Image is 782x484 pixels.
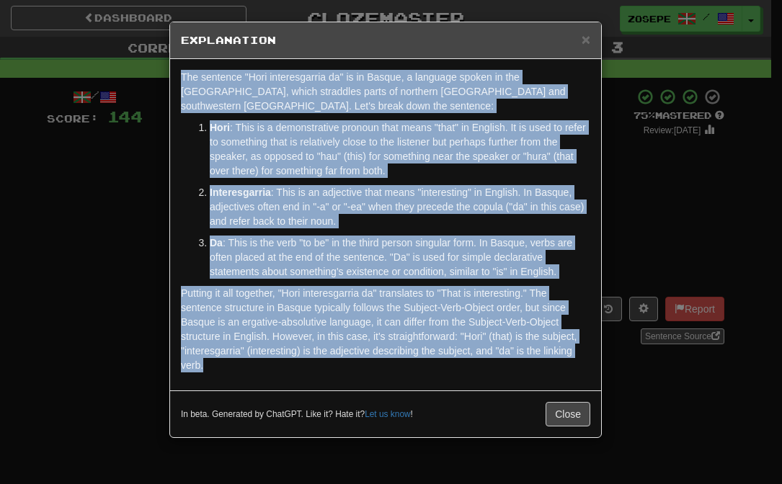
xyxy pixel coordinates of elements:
button: Close [546,402,590,426]
a: Let us know [365,409,410,419]
p: : This is the verb "to be" in the third person singular form. In Basque, verbs are often placed a... [210,236,590,279]
small: In beta. Generated by ChatGPT. Like it? Hate it? ! [181,408,413,421]
p: : This is an adjective that means "interesting" in English. In Basque, adjectives often end in "-... [210,185,590,228]
strong: Da [210,237,223,248]
p: : This is a demonstrative pronoun that means "that" in English. It is used to refer to something ... [210,120,590,178]
h5: Explanation [181,33,590,48]
strong: Interesgarria [210,187,271,198]
span: × [582,31,590,48]
p: Putting it all together, "Hori interesgarria da" translates to "That is interesting." The sentenc... [181,286,590,372]
strong: Hori [210,122,230,133]
p: The sentence "Hori interesgarria da" is in Basque, a language spoken in the [GEOGRAPHIC_DATA], wh... [181,70,590,113]
button: Close [582,32,590,47]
